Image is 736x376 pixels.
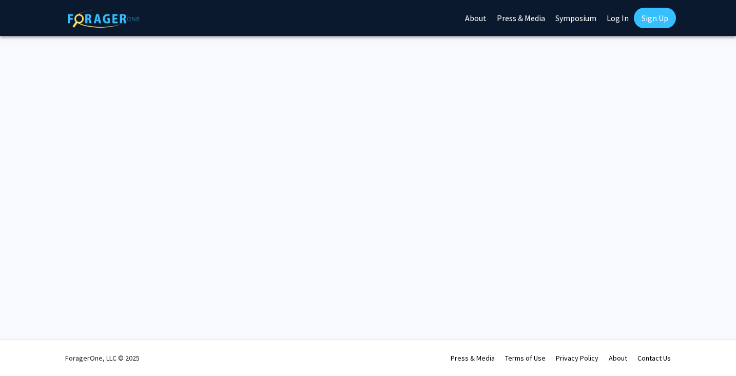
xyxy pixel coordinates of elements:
[609,353,627,363] a: About
[65,340,140,376] div: ForagerOne, LLC © 2025
[634,8,676,28] a: Sign Up
[505,353,546,363] a: Terms of Use
[68,10,140,28] img: ForagerOne Logo
[556,353,598,363] a: Privacy Policy
[637,353,671,363] a: Contact Us
[451,353,495,363] a: Press & Media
